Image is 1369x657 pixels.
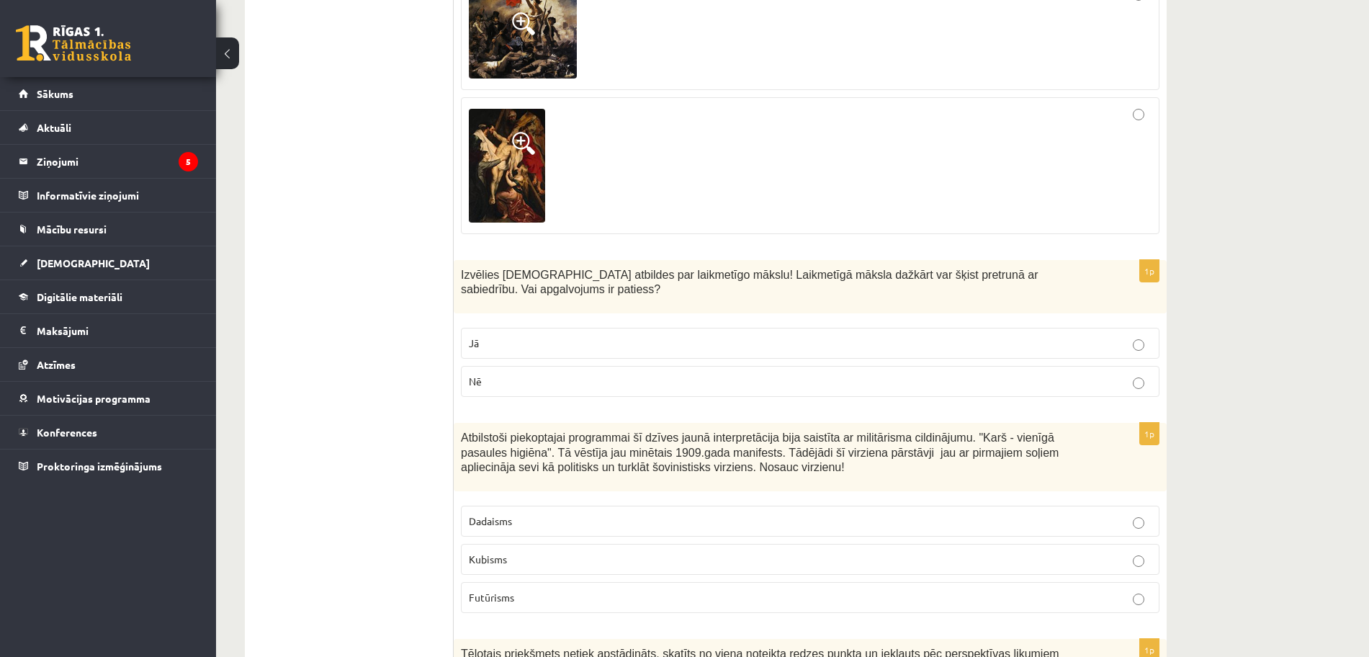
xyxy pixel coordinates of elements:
[1133,517,1144,529] input: Dadaisms
[19,213,198,246] a: Mācību resursi
[37,223,107,236] span: Mācību resursi
[19,246,198,280] a: [DEMOGRAPHIC_DATA]
[37,358,76,371] span: Atzīmes
[19,348,198,381] a: Atzīmes
[19,179,198,212] a: Informatīvie ziņojumi
[37,290,122,303] span: Digitālie materiāli
[1139,422,1159,445] p: 1p
[37,145,198,178] legend: Ziņojumi
[1133,555,1144,567] input: Kubisms
[1133,339,1144,351] input: Jā
[37,256,150,269] span: [DEMOGRAPHIC_DATA]
[19,145,198,178] a: Ziņojumi5
[19,450,198,483] a: Proktoringa izmēģinājums
[469,109,545,223] img: 3.png
[469,591,514,604] span: Futūrisms
[37,426,97,439] span: Konferences
[16,25,131,61] a: Rīgas 1. Tālmācības vidusskola
[19,111,198,144] a: Aktuāli
[37,392,151,405] span: Motivācijas programma
[1133,377,1144,389] input: Nē
[469,375,482,388] span: Nē
[19,77,198,110] a: Sākums
[19,314,198,347] a: Maksājumi
[37,87,73,100] span: Sākums
[469,336,479,349] span: Jā
[1139,259,1159,282] p: 1p
[37,314,198,347] legend: Maksājumi
[37,460,162,473] span: Proktoringa izmēģinājums
[19,382,198,415] a: Motivācijas programma
[1133,594,1144,605] input: Futūrisms
[461,269,1038,296] span: Izvēlies [DEMOGRAPHIC_DATA] atbildes par laikmetīgo mākslu! Laikmetīgā māksla dažkārt var šķist p...
[37,121,71,134] span: Aktuāli
[19,416,198,449] a: Konferences
[19,280,198,313] a: Digitālie materiāli
[179,152,198,171] i: 5
[469,553,507,566] span: Kubisms
[469,514,512,527] span: Dadaisms
[37,179,198,212] legend: Informatīvie ziņojumi
[461,432,1059,473] span: Atbilstoši piekoptajai programmai šī dzīves jaunā interpretācija bija saistīta ar militārisma cil...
